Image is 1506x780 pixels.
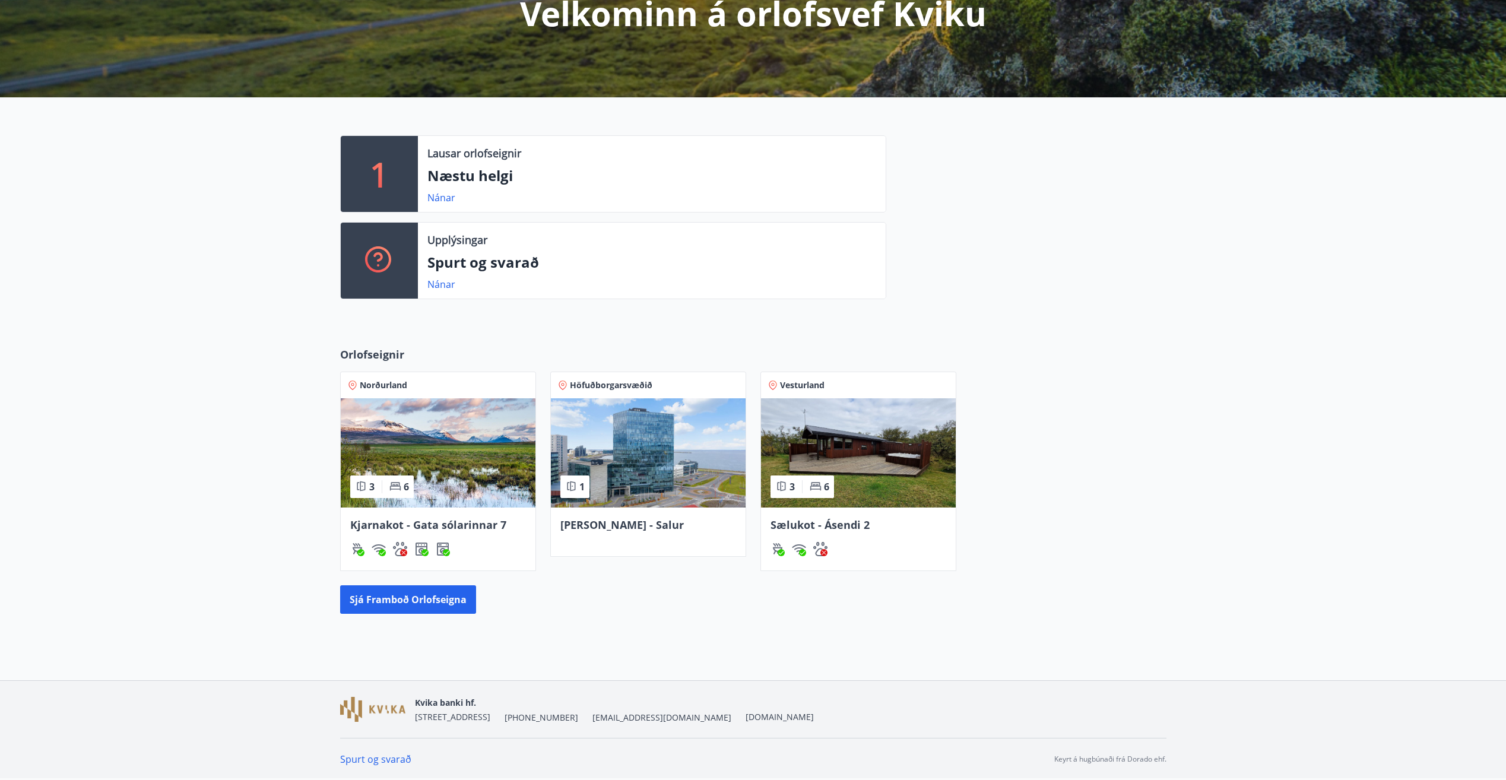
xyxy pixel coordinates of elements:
[372,542,386,556] img: HJRyFFsYp6qjeUYhR4dAD8CaCEsnIFYZ05miwXoh.svg
[771,518,870,532] span: Sælukot - Ásendi 2
[813,542,827,556] img: pxcaIm5dSOV3FS4whs1soiYWTwFQvksT25a9J10C.svg
[436,542,450,556] div: Þvottavél
[340,697,405,722] img: GzFmWhuCkUxVWrb40sWeioDp5tjnKZ3EtzLhRfaL.png
[369,480,375,493] span: 3
[761,398,956,508] img: Paella dish
[415,711,490,722] span: [STREET_ADDRESS]
[780,379,825,391] span: Vesturland
[427,278,455,291] a: Nánar
[427,145,521,161] p: Lausar orlofseignir
[350,542,364,556] img: ZXjrS3QKesehq6nQAPjaRuRTI364z8ohTALB4wBr.svg
[824,480,829,493] span: 6
[360,379,407,391] span: Norðurland
[414,542,429,556] img: hddCLTAnxqFUMr1fxmbGG8zWilo2syolR0f9UjPn.svg
[551,398,746,508] img: Paella dish
[427,252,876,272] p: Spurt og svarað
[1054,754,1166,765] p: Keyrt á hugbúnaði frá Dorado ehf.
[340,585,476,614] button: Sjá framboð orlofseigna
[341,398,535,508] img: Paella dish
[771,542,785,556] div: Gasgrill
[427,232,487,248] p: Upplýsingar
[414,542,429,556] div: Þurrkari
[771,542,785,556] img: ZXjrS3QKesehq6nQAPjaRuRTI364z8ohTALB4wBr.svg
[813,542,827,556] div: Gæludýr
[340,753,411,766] a: Spurt og svarað
[350,542,364,556] div: Gasgrill
[340,347,404,362] span: Orlofseignir
[592,712,731,724] span: [EMAIL_ADDRESS][DOMAIN_NAME]
[350,518,506,532] span: Kjarnakot - Gata sólarinnar 7
[790,480,795,493] span: 3
[370,151,389,196] p: 1
[570,379,652,391] span: Höfuðborgarsvæðið
[404,480,409,493] span: 6
[792,542,806,556] img: HJRyFFsYp6qjeUYhR4dAD8CaCEsnIFYZ05miwXoh.svg
[560,518,684,532] span: [PERSON_NAME] - Salur
[427,166,876,186] p: Næstu helgi
[427,191,455,204] a: Nánar
[579,480,585,493] span: 1
[372,542,386,556] div: Þráðlaust net
[505,712,578,724] span: [PHONE_NUMBER]
[436,542,450,556] img: Dl16BY4EX9PAW649lg1C3oBuIaAsR6QVDQBO2cTm.svg
[792,542,806,556] div: Þráðlaust net
[393,542,407,556] div: Gæludýr
[393,542,407,556] img: pxcaIm5dSOV3FS4whs1soiYWTwFQvksT25a9J10C.svg
[415,697,476,708] span: Kvika banki hf.
[746,711,814,722] a: [DOMAIN_NAME]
